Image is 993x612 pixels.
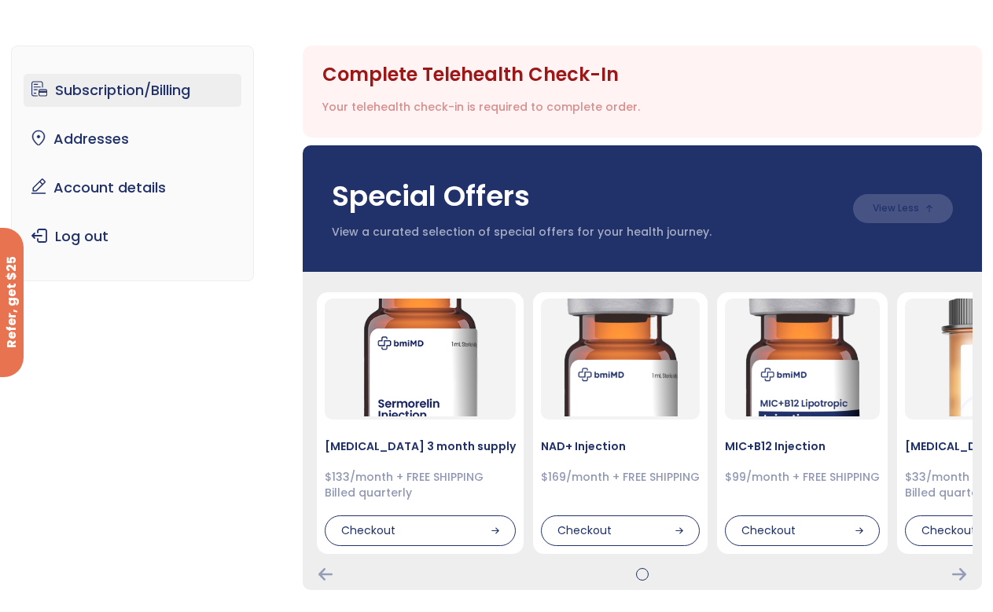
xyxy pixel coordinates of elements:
[325,515,516,547] div: Checkout
[24,123,241,156] a: Addresses
[541,515,700,547] div: Checkout
[318,568,333,581] div: Previous Card
[322,96,640,118] div: Your telehealth check-in is required to complete order.
[332,177,837,216] h3: Special Offers
[561,299,679,416] img: NAD Injection
[952,568,966,581] div: Next Card
[725,470,880,486] div: $99/month + FREE SHIPPING
[325,438,516,454] h4: [MEDICAL_DATA] 3 month supply
[541,438,700,454] h4: NAD+ Injection
[725,438,880,454] h4: MIC+B12 Injection
[24,74,241,107] a: Subscription/Billing
[725,515,880,547] div: Checkout
[325,470,516,500] div: $133/month + FREE SHIPPING Billed quarterly
[24,171,241,204] a: Account details
[541,470,700,486] div: $169/month + FREE SHIPPING
[24,220,241,253] a: Log out
[332,225,837,240] p: View a curated selection of special offers for your health journey.
[11,46,254,281] nav: Account pages
[322,65,640,84] div: Complete Telehealth Check-In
